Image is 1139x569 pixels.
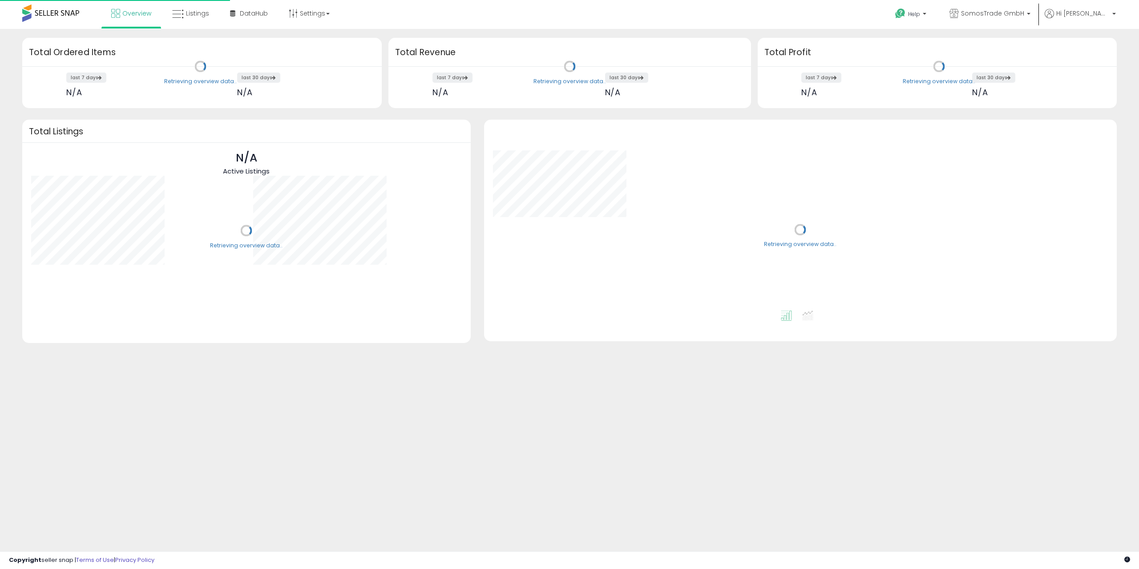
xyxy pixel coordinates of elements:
[186,9,209,18] span: Listings
[1056,9,1110,18] span: Hi [PERSON_NAME]
[903,77,975,85] div: Retrieving overview data..
[888,1,935,29] a: Help
[240,9,268,18] span: DataHub
[961,9,1024,18] span: SomosTrade GmbH
[122,9,151,18] span: Overview
[764,241,836,249] div: Retrieving overview data..
[908,10,920,18] span: Help
[210,242,283,250] div: Retrieving overview data..
[164,77,237,85] div: Retrieving overview data..
[1045,9,1116,29] a: Hi [PERSON_NAME]
[533,77,606,85] div: Retrieving overview data..
[895,8,906,19] i: Get Help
